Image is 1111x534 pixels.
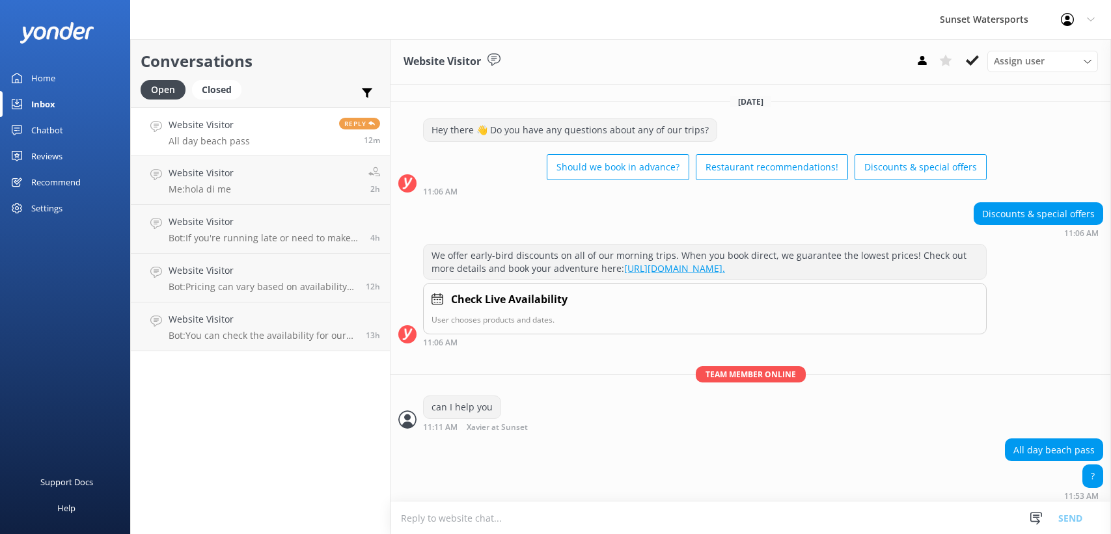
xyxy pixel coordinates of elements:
a: Website VisitorMe:hola di me2h [131,156,390,205]
div: All day beach pass [1006,439,1103,461]
span: Sep 15 2025 06:25am (UTC -05:00) America/Cancun [370,232,380,243]
div: Support Docs [40,469,93,495]
a: Closed [192,82,248,96]
div: Sep 15 2025 10:06am (UTC -05:00) America/Cancun [423,338,987,347]
a: Website VisitorAll day beach passReply12m [131,107,390,156]
p: Bot: Pricing can vary based on availability and seasonality. If you're seeing a different price a... [169,281,356,293]
div: Help [57,495,75,521]
span: Xavier at Sunset [467,423,528,432]
a: [URL][DOMAIN_NAME]. [624,262,725,274]
h4: Check Live Availability [451,291,568,308]
h2: Conversations [141,49,380,73]
a: Website VisitorBot:Pricing can vary based on availability and seasonality. If you're seeing a dif... [131,254,390,302]
h3: Website Visitor [404,53,481,70]
span: Assign user [994,54,1045,68]
div: Home [31,65,55,91]
h4: Website Visitor [169,263,356,278]
strong: 11:06 AM [423,188,458,196]
div: Closed [192,80,241,100]
button: Should we book in advance? [547,154,689,180]
p: Me: hola di me [169,183,234,195]
span: Sep 15 2025 08:10am (UTC -05:00) America/Cancun [370,183,380,194]
span: Sep 15 2025 10:53am (UTC -05:00) America/Cancun [364,135,380,146]
a: Website VisitorBot:If you're running late or need to make changes to your reservation, please giv... [131,205,390,254]
img: yonder-white-logo.png [20,22,94,44]
div: Hey there 👋 Do you have any questions about any of our trips? [424,119,717,141]
h4: Website Visitor [169,118,250,132]
p: Bot: If you're running late or need to make changes to your reservation, please give our office a... [169,232,361,244]
p: Bot: You can check the availability for our sunset cruises and book your spot at [URL][DOMAIN_NAM... [169,330,356,341]
div: Settings [31,195,62,221]
div: Reviews [31,143,62,169]
strong: 11:53 AM [1064,492,1099,500]
div: Discounts & special offers [974,203,1103,225]
div: ? [1083,465,1103,487]
div: can I help you [424,396,501,418]
span: Team member online [696,366,806,382]
button: Discounts & special offers [855,154,987,180]
a: Open [141,82,192,96]
div: Inbox [31,91,55,117]
strong: 11:06 AM [1064,230,1099,237]
p: User chooses products and dates. [432,314,978,326]
div: Open [141,80,185,100]
h4: Website Visitor [169,166,234,180]
strong: 11:06 AM [423,339,458,347]
span: Sep 14 2025 09:50pm (UTC -05:00) America/Cancun [366,330,380,341]
h4: Website Visitor [169,312,356,327]
button: Restaurant recommendations! [696,154,848,180]
strong: 11:11 AM [423,423,458,432]
div: Sep 15 2025 10:06am (UTC -05:00) America/Cancun [974,228,1103,237]
a: Website VisitorBot:You can check the availability for our sunset cruises and book your spot at [U... [131,302,390,351]
h4: Website Visitor [169,215,361,229]
div: Sep 15 2025 10:11am (UTC -05:00) America/Cancun [423,422,570,432]
div: Sep 15 2025 10:53am (UTC -05:00) America/Cancun [1064,491,1103,500]
div: Recommend [31,169,81,195]
div: Chatbot [31,117,63,143]
div: Assign User [987,51,1098,72]
span: Reply [339,118,380,129]
div: Sep 15 2025 10:06am (UTC -05:00) America/Cancun [423,187,987,196]
span: Sep 14 2025 10:42pm (UTC -05:00) America/Cancun [366,281,380,292]
p: All day beach pass [169,135,250,147]
span: [DATE] [730,96,771,107]
div: We offer early-bird discounts on all of our morning trips. When you book direct, we guarantee the... [424,245,986,279]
